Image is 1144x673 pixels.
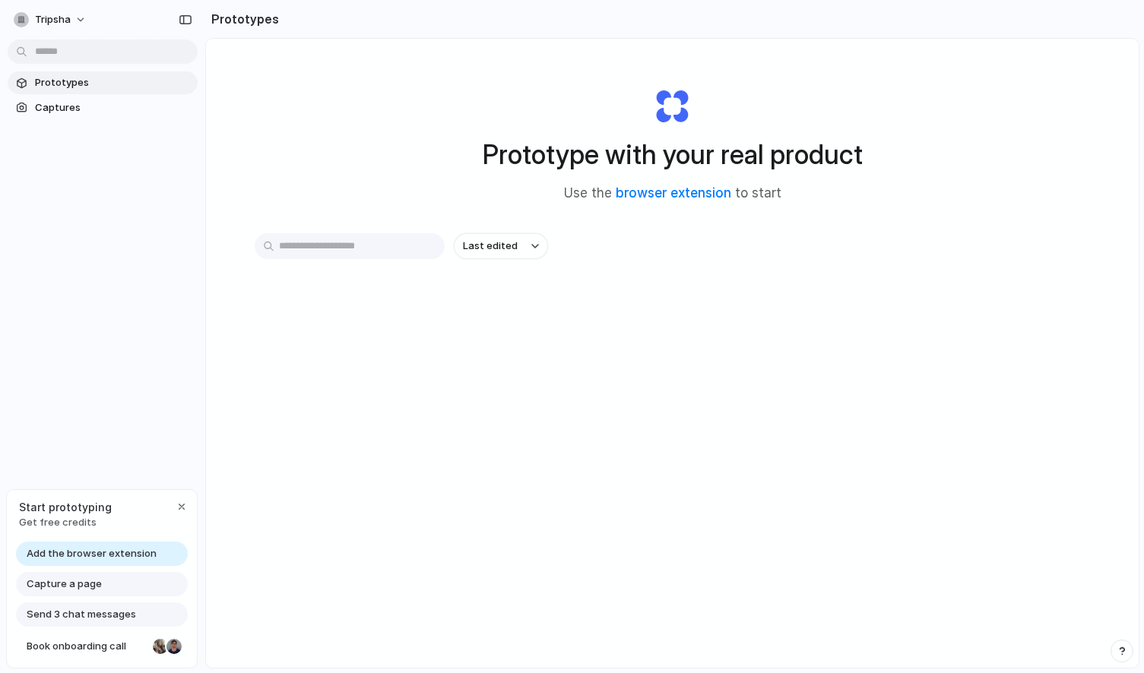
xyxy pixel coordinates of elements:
[454,233,548,259] button: Last edited
[616,185,731,201] a: browser extension
[27,546,157,561] span: Add the browser extension
[19,499,112,515] span: Start prototyping
[8,71,198,94] a: Prototypes
[8,96,198,119] a: Captures
[27,577,102,592] span: Capture a page
[483,134,863,175] h1: Prototype with your real product
[19,515,112,530] span: Get free credits
[16,634,188,659] a: Book onboarding call
[8,8,94,32] button: Tripsha
[27,607,136,622] span: Send 3 chat messages
[35,12,71,27] span: Tripsha
[151,637,170,656] div: Nicole Kubica
[205,10,279,28] h2: Prototypes
[564,184,781,204] span: Use the to start
[35,75,192,90] span: Prototypes
[463,239,518,254] span: Last edited
[35,100,192,115] span: Captures
[165,637,183,656] div: Christian Iacullo
[27,639,147,654] span: Book onboarding call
